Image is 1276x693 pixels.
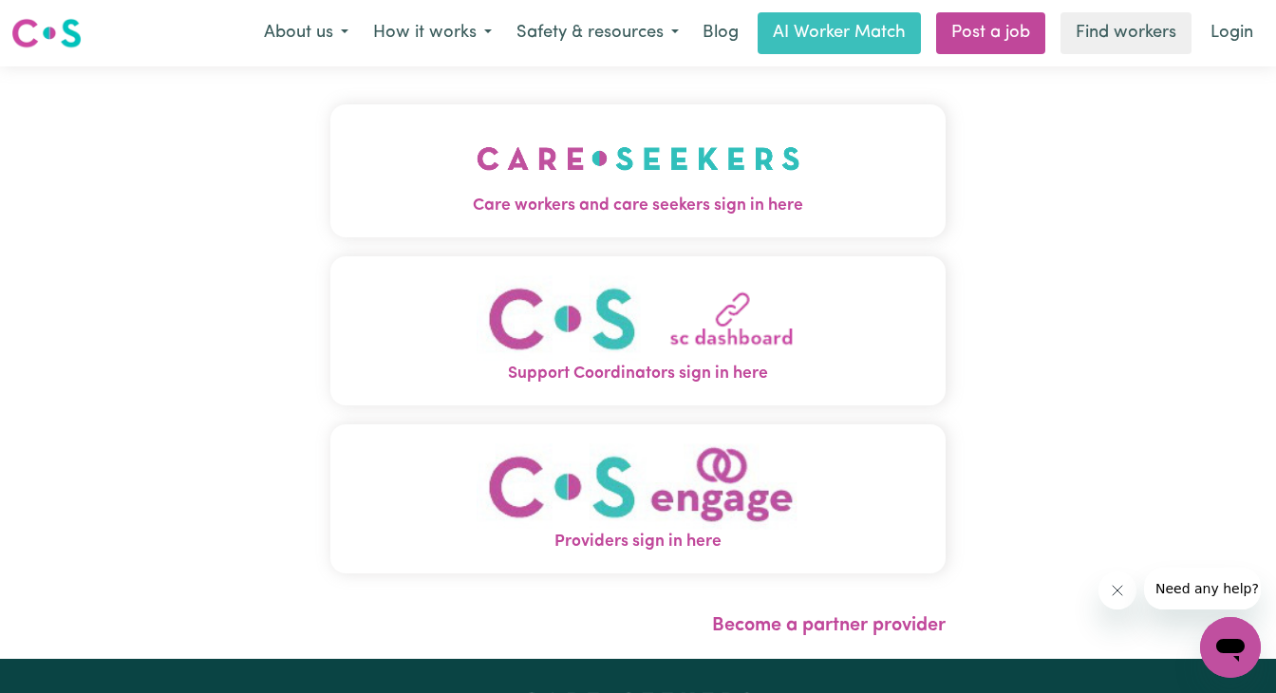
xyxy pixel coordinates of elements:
a: Find workers [1060,12,1192,54]
button: Care workers and care seekers sign in here [330,104,946,237]
iframe: Button to launch messaging window [1200,617,1261,678]
span: Care workers and care seekers sign in here [330,194,946,218]
button: Support Coordinators sign in here [330,256,946,405]
button: Providers sign in here [330,424,946,573]
iframe: Message from company [1144,568,1261,609]
iframe: Close message [1098,571,1136,609]
a: Careseekers logo [11,11,82,55]
a: Blog [691,12,750,54]
a: Post a job [936,12,1045,54]
img: Careseekers logo [11,16,82,50]
a: Become a partner provider [712,616,946,635]
button: About us [252,13,361,53]
a: Login [1199,12,1265,54]
a: AI Worker Match [758,12,921,54]
span: Support Coordinators sign in here [330,362,946,386]
button: How it works [361,13,504,53]
button: Safety & resources [504,13,691,53]
span: Providers sign in here [330,530,946,554]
